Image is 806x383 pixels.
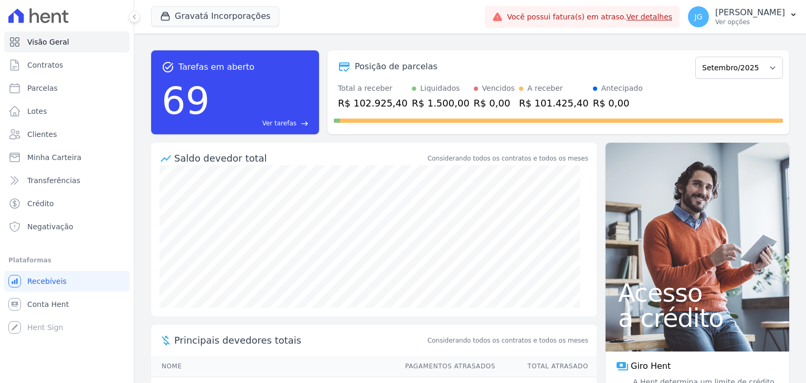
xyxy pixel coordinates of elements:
span: Parcelas [27,83,58,93]
span: Contratos [27,60,63,70]
a: Clientes [4,124,130,145]
div: 69 [162,73,210,128]
div: Antecipado [601,83,643,94]
div: Considerando todos os contratos e todos os meses [428,154,588,163]
span: Transferências [27,175,80,186]
button: Gravatá Incorporações [151,6,279,26]
a: Ver tarefas east [214,119,309,128]
span: east [301,120,309,127]
span: Considerando todos os contratos e todos os meses [428,336,588,345]
div: Posição de parcelas [355,60,438,73]
span: Tarefas em aberto [178,61,254,73]
a: Transferências [4,170,130,191]
a: Contratos [4,55,130,76]
a: Minha Carteira [4,147,130,168]
p: Ver opções [715,18,785,26]
th: Nome [151,356,395,377]
th: Pagamentos Atrasados [395,356,496,377]
span: a crédito [618,305,777,331]
div: R$ 1.500,00 [412,96,470,110]
span: Negativação [27,221,73,232]
span: task_alt [162,61,174,73]
div: R$ 0,00 [474,96,515,110]
span: Conta Hent [27,299,69,310]
div: Total a receber [338,83,408,94]
span: Recebíveis [27,276,67,286]
div: R$ 102.925,40 [338,96,408,110]
div: Liquidados [420,83,460,94]
div: R$ 101.425,40 [519,96,589,110]
div: Saldo devedor total [174,151,426,165]
p: [PERSON_NAME] [715,7,785,18]
a: Conta Hent [4,294,130,315]
a: Visão Geral [4,31,130,52]
a: Recebíveis [4,271,130,292]
div: R$ 0,00 [593,96,643,110]
a: Parcelas [4,78,130,99]
a: Ver detalhes [627,13,673,21]
button: JG [PERSON_NAME] Ver opções [680,2,806,31]
span: Acesso [618,280,777,305]
span: Minha Carteira [27,152,81,163]
span: Lotes [27,106,47,116]
a: Negativação [4,216,130,237]
a: Lotes [4,101,130,122]
span: Você possui fatura(s) em atraso. [507,12,672,23]
span: JG [695,13,703,20]
span: Ver tarefas [262,119,296,128]
span: Giro Hent [631,360,671,373]
span: Clientes [27,129,57,140]
div: Plataformas [8,254,125,267]
span: Visão Geral [27,37,69,47]
span: Principais devedores totais [174,333,426,347]
a: Crédito [4,193,130,214]
div: A receber [527,83,563,94]
div: Vencidos [482,83,515,94]
th: Total Atrasado [496,356,597,377]
span: Crédito [27,198,54,209]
